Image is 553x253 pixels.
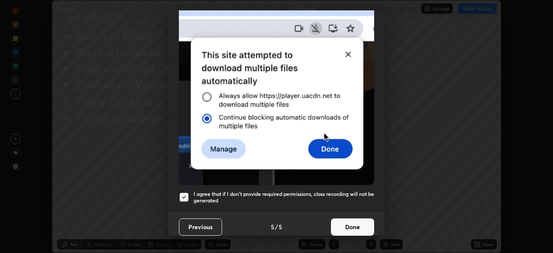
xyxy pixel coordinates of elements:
h5: I agree that if I don't provide required permissions, class recording will not be generated [194,191,374,204]
h4: / [275,222,278,231]
button: Previous [179,218,222,236]
h4: 5 [279,222,282,231]
h4: 5 [271,222,274,231]
button: Done [331,218,374,236]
